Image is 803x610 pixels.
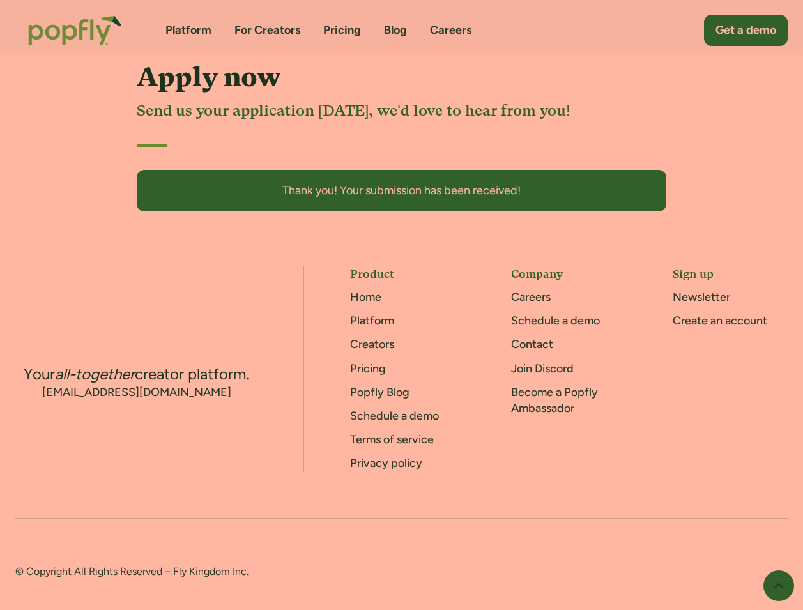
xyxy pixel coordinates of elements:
[137,170,666,211] div: Job Application Form success
[384,22,407,38] a: Blog
[55,365,135,383] em: all-together
[673,290,730,304] a: Newsletter
[511,290,551,304] a: Careers
[234,22,300,38] a: For Creators
[137,62,666,93] h4: Apply now
[350,266,465,282] h5: Product
[24,364,249,385] div: Your creator platform.
[15,565,379,581] div: © Copyright All Rights Reserved – Fly Kingdom Inc.
[673,266,788,282] h5: Sign up
[165,22,211,38] a: Platform
[715,22,776,38] div: Get a demo
[350,314,394,328] a: Platform
[137,100,666,121] h4: Send us your application [DATE], we'd love to hear from you!
[511,266,626,282] h5: Company
[350,362,386,376] a: Pricing
[42,385,231,400] a: [EMAIL_ADDRESS][DOMAIN_NAME]
[350,432,434,446] a: Terms of service
[673,314,767,328] a: Create an account
[350,290,381,304] a: Home
[511,337,553,351] a: Contact
[15,3,135,58] a: home
[511,314,600,328] a: Schedule a demo
[430,22,471,38] a: Careers
[511,362,574,376] a: Join Discord
[323,22,361,38] a: Pricing
[149,183,654,199] div: Thank you! Your submission has been received!
[350,385,409,399] a: Popfly Blog
[350,337,394,351] a: Creators
[350,456,422,470] a: Privacy policy
[350,409,439,423] a: Schedule a demo
[704,15,788,46] a: Get a demo
[511,385,598,415] a: Become a Popfly Ambassador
